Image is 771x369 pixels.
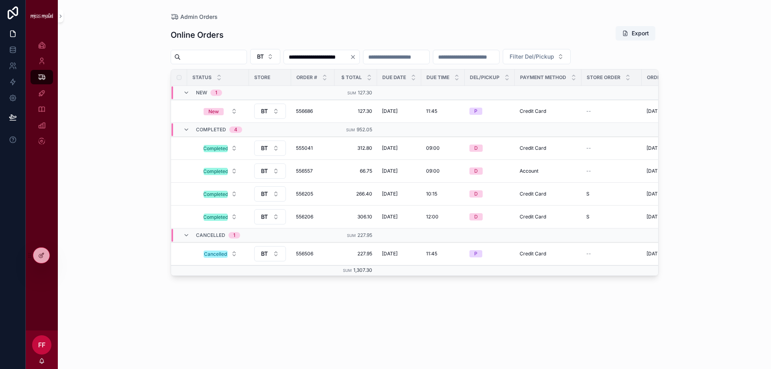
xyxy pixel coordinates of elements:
a: 12:00 [426,214,460,220]
span: [DATE] 2:58 pm [647,168,681,174]
div: D [474,167,478,175]
span: Cancelled [196,232,225,239]
span: Store Order [587,74,620,81]
button: Select Button [197,104,244,118]
button: Select Button [197,164,244,178]
a: 227.95 [339,251,372,257]
span: [DATE] [382,214,398,220]
span: BT [261,144,268,152]
a: -- [586,168,637,174]
div: 1 [233,232,235,239]
div: P [474,108,477,115]
a: Credit Card [520,108,577,114]
span: BT [261,167,268,175]
div: D [474,213,478,220]
a: -- [586,145,637,151]
a: S [586,214,637,220]
span: Del/Pickup [470,74,500,81]
span: [DATE] [382,108,398,114]
span: Credit Card [520,191,546,197]
a: Credit Card [520,214,577,220]
a: 556557 [296,168,330,174]
button: Clear [350,54,359,60]
span: BT [257,53,264,61]
a: [DATE] [382,191,416,197]
div: scrollable content [26,32,58,159]
h1: Online Orders [171,29,224,41]
span: 10:15 [426,191,437,197]
span: Credit Card [520,214,546,220]
span: Completed [196,126,226,133]
small: Sum [347,91,356,95]
a: 11:45 [426,251,460,257]
span: -- [586,108,591,114]
a: Select Button [197,163,244,179]
a: [DATE] 2:58 pm [647,168,697,174]
a: Select Button [197,186,244,202]
a: Admin Orders [171,13,218,21]
span: BT [261,250,268,258]
a: -- [586,251,637,257]
a: Select Button [254,140,286,156]
span: FF [38,340,45,350]
a: 556205 [296,191,330,197]
a: D [469,213,510,220]
div: D [474,145,478,152]
span: 127.30 [358,90,372,96]
div: P [474,250,477,257]
span: Credit Card [520,251,546,257]
span: Store [254,74,270,81]
a: [DATE] 2:20 pm [647,214,697,220]
a: P [469,108,510,115]
span: -- [586,168,591,174]
a: [DATE] 2:15 pm [647,191,697,197]
span: -- [586,145,591,151]
button: Select Button [254,209,286,224]
span: [DATE] [382,168,398,174]
a: [DATE] [382,108,416,114]
span: 1,307.30 [353,267,372,273]
a: Credit Card [520,191,577,197]
span: Due Time [426,74,449,81]
button: Export [616,26,655,41]
span: Credit Card [520,145,546,151]
span: 266.40 [339,191,372,197]
span: 952.05 [357,126,372,133]
div: Cancelled [204,251,227,258]
span: 306.10 [339,214,372,220]
span: [DATE] 2:15 pm [647,191,681,197]
span: Filter Del/Pickup [510,53,554,61]
span: 312.80 [339,145,372,151]
div: Completed [203,168,228,175]
button: Select Button [254,246,286,261]
a: 127.30 [339,108,372,114]
img: App logo [31,13,53,19]
button: Select Button [503,49,571,64]
span: 11:45 [426,251,437,257]
button: Select Button [254,163,286,179]
button: Select Button [197,141,244,155]
button: Select Button [254,141,286,156]
span: 09:00 [426,145,440,151]
span: Credit Card [520,108,546,114]
a: [DATE] [382,168,416,174]
span: [DATE] [382,145,398,151]
div: Completed [203,145,228,152]
a: D [469,145,510,152]
a: 66.75 [339,168,372,174]
a: Credit Card [520,145,577,151]
span: $ Total [341,74,362,81]
a: 555041 [296,145,330,151]
span: 12:00 [426,214,439,220]
span: [DATE] 2:20 pm [647,214,682,220]
a: [DATE] [382,145,416,151]
div: Completed [203,214,228,221]
span: S [586,191,589,197]
a: P [469,250,510,257]
a: 09:00 [426,168,460,174]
